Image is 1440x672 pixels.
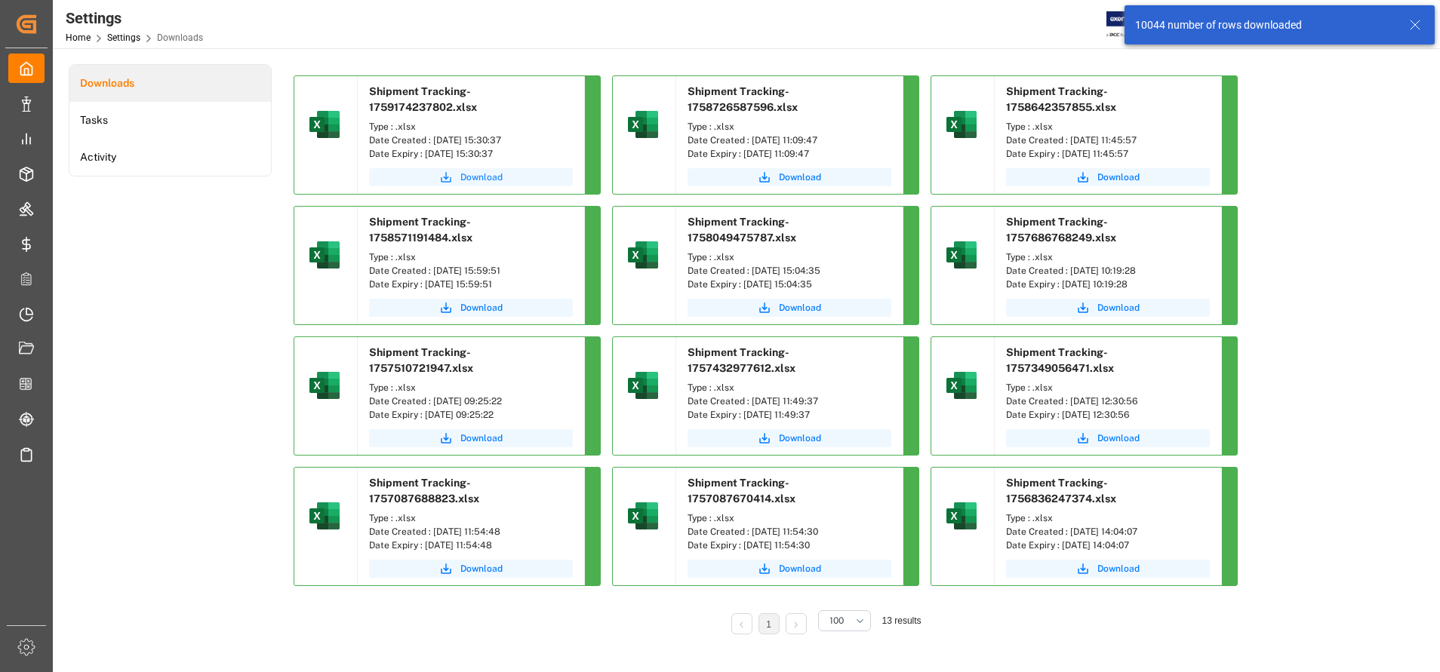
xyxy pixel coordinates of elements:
div: 10044 number of rows downloaded [1135,17,1395,33]
li: Next Page [786,613,807,634]
div: Date Created : [DATE] 14:04:07 [1006,525,1210,539]
a: Tasks [69,102,271,139]
a: Settings [107,32,140,43]
button: Download [1006,429,1210,447]
div: Date Expiry : [DATE] 12:30:56 [1006,408,1210,422]
div: Type : .xlsx [1006,250,1210,264]
span: Download [779,301,821,315]
span: Shipment Tracking-1757510721947.xlsx [369,346,473,374]
span: Download [1097,170,1140,184]
button: Download [1006,299,1210,317]
a: 1 [766,619,771,630]
div: Type : .xlsx [688,511,891,525]
div: Date Created : [DATE] 11:45:57 [1006,133,1210,147]
div: Type : .xlsx [688,381,891,394]
span: Download [460,562,503,575]
div: Date Expiry : [DATE] 10:19:28 [1006,278,1210,291]
img: microsoft-excel-2019--v1.png [306,498,343,534]
div: Date Created : [DATE] 11:54:48 [369,525,573,539]
span: Shipment Tracking-1758642357855.xlsx [1006,85,1116,113]
div: Date Expiry : [DATE] 11:09:47 [688,147,891,161]
span: Shipment Tracking-1759174237802.xlsx [369,85,477,113]
img: Exertis%20JAM%20-%20Email%20Logo.jpg_1722504956.jpg [1106,11,1158,38]
div: Date Created : [DATE] 15:59:51 [369,264,573,278]
img: microsoft-excel-2019--v1.png [306,367,343,404]
div: Date Expiry : [DATE] 11:54:30 [688,539,891,552]
span: Shipment Tracking-1757087670414.xlsx [688,477,795,505]
span: Download [1097,301,1140,315]
div: Date Created : [DATE] 11:49:37 [688,394,891,408]
img: microsoft-excel-2019--v1.png [943,237,980,273]
span: Shipment Tracking-1758049475787.xlsx [688,216,796,244]
img: microsoft-excel-2019--v1.png [943,367,980,404]
img: microsoft-excel-2019--v1.png [943,498,980,534]
div: Type : .xlsx [1006,511,1210,525]
a: Activity [69,139,271,176]
div: Type : .xlsx [688,120,891,133]
div: Date Expiry : [DATE] 15:04:35 [688,278,891,291]
button: Download [688,299,891,317]
div: Type : .xlsx [369,511,573,525]
button: open menu [818,610,871,631]
div: Date Created : [DATE] 15:04:35 [688,264,891,278]
div: Date Expiry : [DATE] 11:49:37 [688,408,891,422]
img: microsoft-excel-2019--v1.png [625,498,661,534]
div: Date Expiry : [DATE] 14:04:07 [1006,539,1210,552]
img: microsoft-excel-2019--v1.png [306,106,343,143]
div: Date Created : [DATE] 11:09:47 [688,133,891,147]
button: Download [369,168,573,186]
span: Shipment Tracking-1758571191484.xlsx [369,216,472,244]
button: Download [369,299,573,317]
div: Settings [66,7,203,29]
button: Download [369,560,573,578]
li: Previous Page [731,613,752,634]
span: Shipment Tracking-1757432977612.xlsx [688,346,795,374]
div: Type : .xlsx [688,250,891,264]
span: Download [1097,562,1140,575]
div: Type : .xlsx [1006,381,1210,394]
a: Download [688,429,891,447]
div: Date Expiry : [DATE] 11:54:48 [369,539,573,552]
div: Type : .xlsx [369,250,573,264]
button: Download [369,429,573,447]
span: Shipment Tracking-1757087688823.xlsx [369,477,479,505]
div: Date Expiry : [DATE] 15:59:51 [369,278,573,291]
div: Type : .xlsx [369,120,573,133]
span: Shipment Tracking-1758726587596.xlsx [688,85,798,113]
a: Download [1006,168,1210,186]
span: Download [460,431,503,445]
a: Home [66,32,91,43]
img: microsoft-excel-2019--v1.png [306,237,343,273]
span: 13 results [882,615,922,626]
button: Download [1006,560,1210,578]
div: Type : .xlsx [369,381,573,394]
span: 100 [829,614,844,628]
img: microsoft-excel-2019--v1.png [943,106,980,143]
span: Download [779,431,821,445]
span: Shipment Tracking-1756836247374.xlsx [1006,477,1116,505]
span: Download [1097,431,1140,445]
button: Download [688,560,891,578]
div: Date Created : [DATE] 12:30:56 [1006,394,1210,408]
span: Download [460,301,503,315]
span: Download [779,170,821,184]
span: Download [460,170,503,184]
button: Download [688,168,891,186]
span: Shipment Tracking-1757349056471.xlsx [1006,346,1114,374]
div: Date Created : [DATE] 11:54:30 [688,525,891,539]
img: microsoft-excel-2019--v1.png [625,106,661,143]
div: Date Expiry : [DATE] 15:30:37 [369,147,573,161]
li: Downloads [69,65,271,102]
